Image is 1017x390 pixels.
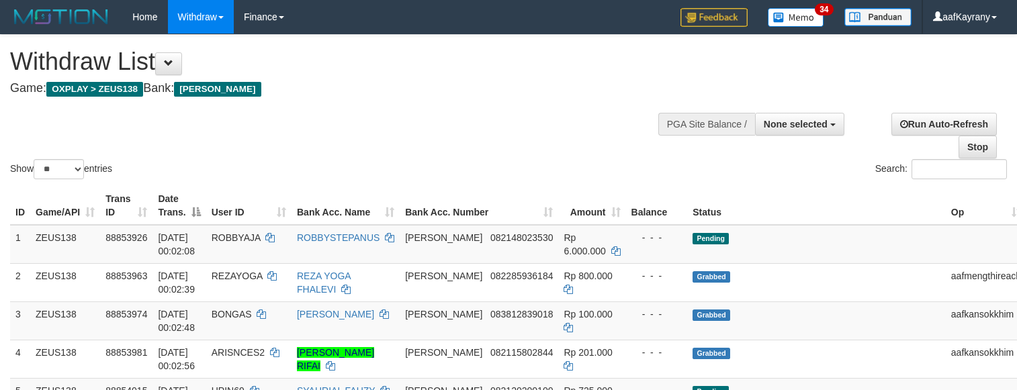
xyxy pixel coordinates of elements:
a: REZA YOGA FHALEVI [297,271,351,295]
a: Run Auto-Refresh [891,113,997,136]
td: ZEUS138 [30,340,100,378]
h4: Game: Bank: [10,82,664,95]
label: Show entries [10,159,112,179]
span: 88853981 [105,347,147,358]
img: Feedback.jpg [680,8,748,27]
div: - - - [631,307,682,321]
span: 88853963 [105,271,147,281]
th: Balance [626,187,688,225]
div: PGA Site Balance / [658,113,755,136]
td: 3 [10,301,30,340]
span: Copy 082115802844 to clipboard [490,347,553,358]
th: Game/API: activate to sort column ascending [30,187,100,225]
span: Pending [693,233,729,244]
span: Copy 082285936184 to clipboard [490,271,553,281]
span: 34 [815,3,833,15]
td: ZEUS138 [30,263,100,301]
div: - - - [631,346,682,359]
span: Rp 800.000 [564,271,612,281]
span: [PERSON_NAME] [405,232,482,243]
button: None selected [755,113,844,136]
td: 1 [10,225,30,264]
span: 88853926 [105,232,147,243]
span: Rp 6.000.000 [564,232,605,256]
span: [PERSON_NAME] [405,347,482,358]
img: panduan.png [844,8,912,26]
span: Rp 100.000 [564,309,612,320]
span: [DATE] 00:02:39 [158,271,195,295]
td: ZEUS138 [30,301,100,340]
td: ZEUS138 [30,225,100,264]
a: ROBBYSTEPANUS [297,232,380,243]
th: Bank Acc. Name: activate to sort column ascending [292,187,400,225]
span: BONGAS [212,309,252,320]
a: Stop [959,136,997,158]
span: [DATE] 00:02:48 [158,309,195,333]
label: Search: [875,159,1007,179]
span: [PERSON_NAME] [405,309,482,320]
span: Grabbed [693,309,730,321]
img: MOTION_logo.png [10,7,112,27]
input: Search: [912,159,1007,179]
th: Bank Acc. Number: activate to sort column ascending [400,187,558,225]
th: Trans ID: activate to sort column ascending [100,187,152,225]
div: - - - [631,269,682,283]
span: [PERSON_NAME] [405,271,482,281]
span: Copy 082148023530 to clipboard [490,232,553,243]
span: ARISNCES2 [212,347,265,358]
img: Button%20Memo.svg [768,8,824,27]
td: 4 [10,340,30,378]
th: Date Trans.: activate to sort column descending [152,187,206,225]
th: Status [687,187,946,225]
span: [PERSON_NAME] [174,82,261,97]
a: [PERSON_NAME] RIFAI [297,347,374,371]
span: ROBBYAJA [212,232,261,243]
th: ID [10,187,30,225]
span: [DATE] 00:02:56 [158,347,195,371]
span: [DATE] 00:02:08 [158,232,195,256]
span: None selected [764,119,828,130]
span: REZAYOGA [212,271,263,281]
h1: Withdraw List [10,48,664,75]
span: Grabbed [693,348,730,359]
select: Showentries [34,159,84,179]
td: 2 [10,263,30,301]
span: 88853974 [105,309,147,320]
th: Amount: activate to sort column ascending [558,187,625,225]
span: OXPLAY > ZEUS138 [46,82,143,97]
span: Grabbed [693,271,730,283]
span: Rp 201.000 [564,347,612,358]
div: - - - [631,231,682,244]
a: [PERSON_NAME] [297,309,374,320]
span: Copy 083812839018 to clipboard [490,309,553,320]
th: User ID: activate to sort column ascending [206,187,292,225]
